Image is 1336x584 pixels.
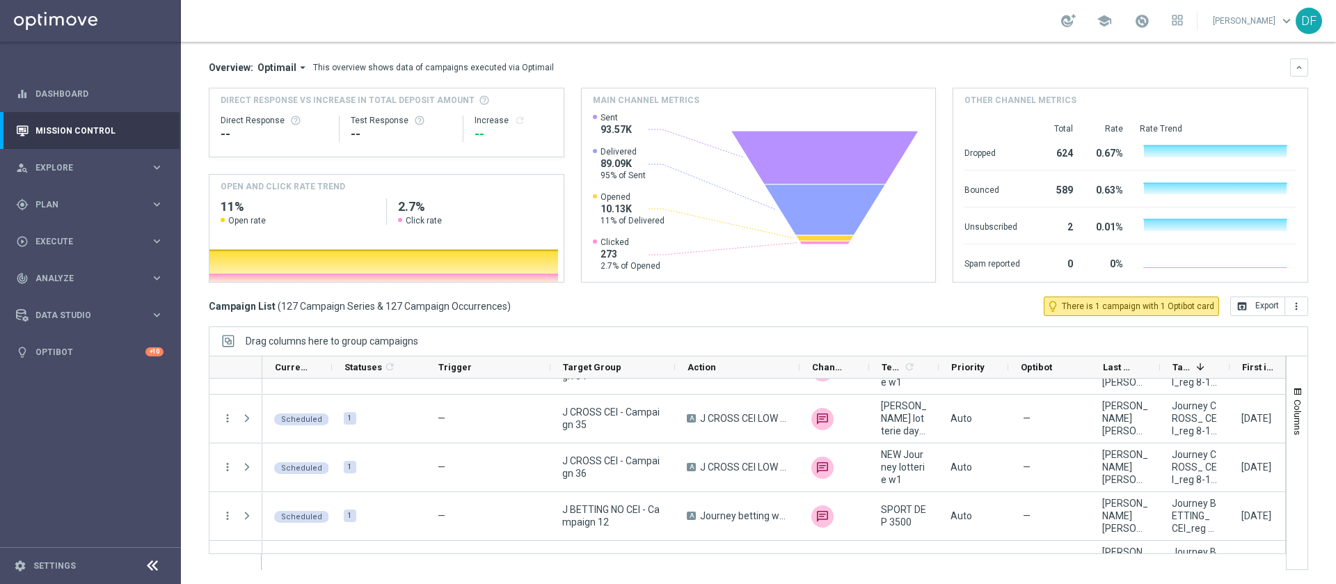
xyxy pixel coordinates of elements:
[15,88,164,100] button: equalizer Dashboard
[601,157,646,170] span: 89.09K
[15,236,164,247] button: play_circle_outline Execute keyboard_arrow_right
[1090,251,1123,274] div: 0%
[1211,10,1296,31] a: [PERSON_NAME]keyboard_arrow_down
[881,448,927,486] span: NEW Journey lotterie w1
[221,510,234,522] button: more_vert
[221,198,375,215] h2: 11%
[16,161,29,174] i: person_search
[16,235,150,248] div: Execute
[16,235,29,248] i: play_circle_outline
[1279,13,1294,29] span: keyboard_arrow_down
[881,552,927,577] span: SPORT 3000
[700,510,788,522] span: Journey betting w5 dep top
[384,361,395,372] i: refresh
[438,362,472,372] span: Trigger
[274,461,329,474] colored-tag: Scheduled
[16,333,164,370] div: Optibot
[562,455,663,480] span: J CROSS CEI - Campaign 36
[700,461,788,473] span: J CROSS CEI LOW DEPW6 LOW
[398,198,552,215] h2: 2.7%
[16,198,29,211] i: gps_fixed
[475,126,552,143] div: --
[150,235,164,248] i: keyboard_arrow_right
[904,361,915,372] i: refresh
[35,200,150,209] span: Plan
[1023,461,1031,473] span: —
[881,503,927,528] span: SPORT DEP 3500
[812,362,845,372] span: Channel
[1021,362,1052,372] span: Optibot
[951,413,972,424] span: Auto
[1090,214,1123,237] div: 0.01%
[1172,546,1218,583] span: Journey BETTING_ CEI_reg 8-16, J BETTING NO CEI
[281,300,507,313] span: 127 Campaign Series & 127 Campaign Occurrences
[563,362,621,372] span: Target Group
[246,336,418,347] span: Drag columns here to group campaigns
[150,198,164,211] i: keyboard_arrow_right
[1296,8,1322,34] div: DF
[593,94,699,106] h4: Main channel metrics
[1037,251,1073,274] div: 0
[35,164,150,172] span: Explore
[687,463,696,471] span: A
[15,273,164,284] button: track_changes Analyze keyboard_arrow_right
[1102,448,1148,486] div: Maria Grazia Garofalo
[687,362,716,372] span: Action
[209,61,253,74] h3: Overview:
[1292,400,1303,435] span: Columns
[35,237,150,246] span: Execute
[438,510,445,521] span: —
[221,94,475,106] span: Direct Response VS Increase In Total Deposit Amount
[351,115,452,126] div: Test Response
[1172,497,1218,535] span: Journey BETTING_ CEI_reg 8-16, J BETTING NO CEI
[15,125,164,136] button: Mission Control
[344,461,356,473] div: 1
[406,215,442,226] span: Click rate
[1062,300,1214,313] span: There is 1 campaign with 1 Optibot card
[1172,400,1218,437] span: Journey CROSS_ CEI_reg 8-16, J CROSS CEI
[475,115,552,126] div: Increase
[281,415,322,424] span: Scheduled
[601,112,632,123] span: Sent
[1230,297,1285,316] button: open_in_browser Export
[1294,63,1304,72] i: keyboard_arrow_down
[514,115,525,126] i: refresh
[15,162,164,173] div: person_search Explore keyboard_arrow_right
[1023,510,1031,522] span: —
[1037,177,1073,200] div: 589
[35,311,150,319] span: Data Studio
[15,199,164,210] button: gps_fixed Plan keyboard_arrow_right
[601,237,660,248] span: Clicked
[601,203,665,215] span: 10.13K
[1090,123,1123,134] div: Rate
[16,88,29,100] i: equalizer
[351,126,452,143] div: --
[221,461,234,473] button: more_vert
[15,310,164,321] div: Data Studio keyboard_arrow_right
[16,112,164,149] div: Mission Control
[1291,301,1302,312] i: more_vert
[382,359,395,374] span: Calculate column
[562,503,663,528] span: J BETTING NO CEI - Campaign 12
[811,505,834,528] img: Skebby SMS
[16,198,150,211] div: Plan
[881,400,927,437] span: j. lotterie day 31 TOP
[1044,297,1219,316] button: lightbulb_outline There is 1 campaign with 1 Optibot card
[1037,141,1073,163] div: 624
[16,346,29,358] i: lightbulb
[687,414,696,423] span: A
[811,408,834,430] img: Skebby SMS
[221,180,345,193] h4: OPEN AND CLICK RATE TREND
[1102,546,1148,583] div: Maria Grazia Garofalo
[221,126,328,143] div: --
[601,191,665,203] span: Opened
[15,347,164,358] button: lightbulb Optibot +10
[1090,177,1123,200] div: 0.63%
[601,123,632,136] span: 93.57K
[145,347,164,356] div: +10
